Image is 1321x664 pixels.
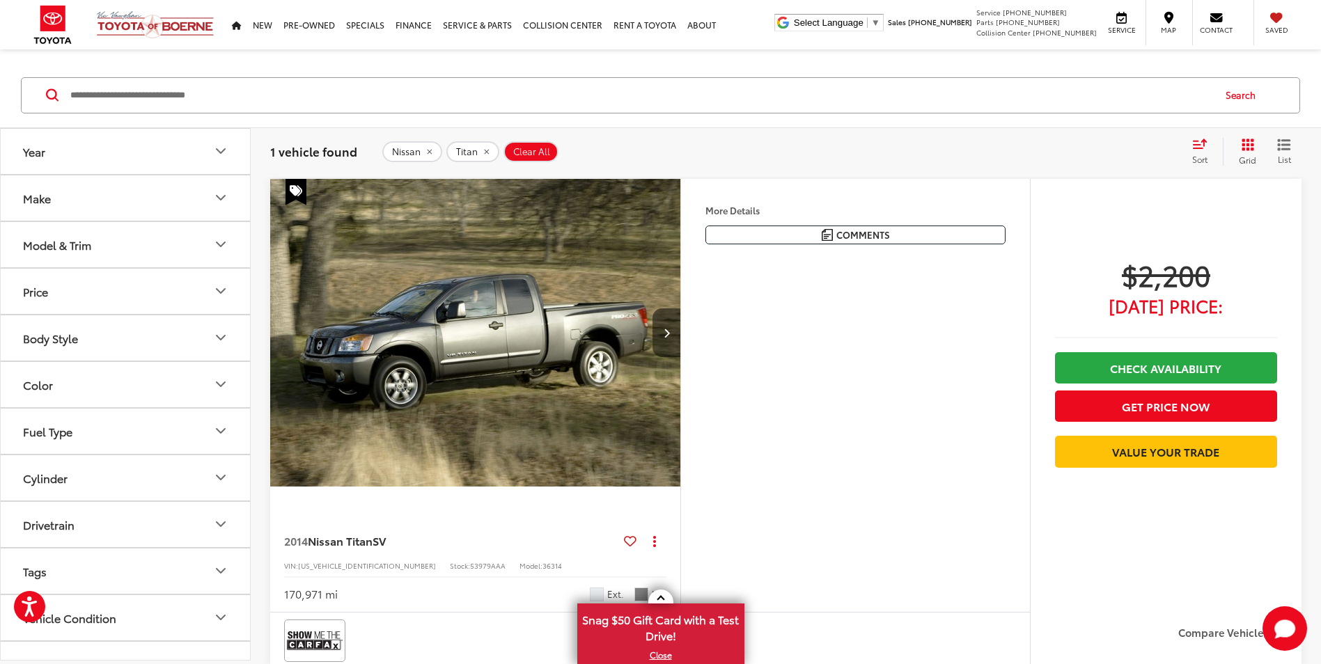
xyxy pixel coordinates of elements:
span: $2,200 [1055,257,1277,292]
img: 2014 Nissan Titan SV [269,179,682,488]
span: Special [286,179,306,205]
span: [PHONE_NUMBER] [1033,27,1097,38]
div: Body Style [212,329,229,346]
div: Price [212,283,229,299]
div: Make [23,191,51,205]
button: MakeMake [1,175,251,221]
span: Saved [1261,25,1292,35]
span: Glacier White [590,587,604,601]
button: Actions [642,528,666,553]
a: 2014 Nissan Titan SV2014 Nissan Titan SV2014 Nissan Titan SV2014 Nissan Titan SV [269,179,682,487]
span: VIN: [284,560,298,571]
img: Comments [822,229,833,241]
span: List [1277,153,1291,165]
button: ColorColor [1,362,251,407]
button: Toggle Chat Window [1263,606,1307,651]
span: Stock: [450,560,470,571]
button: Next image [652,308,680,357]
button: Select sort value [1185,138,1223,166]
h4: More Details [705,205,1006,215]
span: Clear All [513,146,550,157]
span: 36314 [542,560,562,571]
div: Color [212,376,229,393]
button: Comments [705,226,1006,244]
div: Make [212,189,229,206]
span: 2014 [284,532,308,548]
span: Select Language [794,17,863,28]
div: Cylinder [212,469,229,486]
button: Get Price Now [1055,390,1277,422]
button: remove Nissan [382,141,442,162]
span: Map [1153,25,1184,35]
div: Color [23,378,53,391]
span: Model: [519,560,542,571]
button: List View [1267,138,1302,166]
button: Search [1212,78,1276,113]
input: Search by Make, Model, or Keyword [69,79,1212,112]
div: Drivetrain [212,516,229,532]
button: DrivetrainDrivetrain [1,502,251,547]
div: Fuel Type [212,422,229,439]
span: ▼ [871,17,880,28]
button: Clear All [503,141,558,162]
span: Grid [1239,154,1256,166]
span: Ext. [607,587,624,601]
div: Year [23,145,45,158]
span: 1 vehicle found [270,143,357,159]
div: Model & Trim [23,238,91,251]
div: Vehicle Condition [212,609,229,626]
div: Price [23,285,48,298]
span: [PHONE_NUMBER] [996,17,1060,27]
div: Cylinder [23,471,68,484]
div: 170,971 mi [284,586,338,602]
span: [US_VEHICLE_IDENTIFICATION_NUMBER] [298,560,436,571]
button: YearYear [1,129,251,174]
a: Select Language​ [794,17,880,28]
div: Year [212,143,229,159]
img: Vic Vaughan Toyota of Boerne [96,10,214,39]
div: 2014 Nissan Titan SV 0 [269,179,682,487]
svg: Start Chat [1263,606,1307,651]
button: TagsTags [1,548,251,594]
span: Sort [1192,153,1207,165]
span: ​ [867,17,868,28]
span: Nissan [392,146,421,157]
div: Body Style [23,331,78,345]
span: [PHONE_NUMBER] [1003,7,1067,17]
div: Vehicle Condition [23,611,116,624]
span: Snag $50 Gift Card with a Test Drive! [579,605,743,647]
span: dropdown dots [653,535,656,546]
span: [DATE] Price: [1055,299,1277,313]
a: 2014Nissan TitanSV [284,533,618,548]
span: Collision Center [976,27,1031,38]
button: remove Titan [446,141,499,162]
a: Value Your Trade [1055,436,1277,467]
button: Vehicle ConditionVehicle Condition [1,595,251,640]
span: Service [1106,25,1137,35]
span: Charcoal [634,587,648,601]
span: Int. [652,587,666,601]
div: Tags [23,564,47,578]
span: Nissan Titan [308,532,373,548]
div: Model & Trim [212,236,229,253]
span: Sales [888,17,906,27]
span: [PHONE_NUMBER] [908,17,972,27]
span: Comments [836,228,890,242]
span: Service [976,7,1001,17]
div: Drivetrain [23,518,75,531]
img: View CARFAX report [287,622,343,659]
button: Fuel TypeFuel Type [1,409,251,454]
button: Body StyleBody Style [1,315,251,361]
button: PricePrice [1,269,251,314]
div: Fuel Type [23,425,72,438]
div: Tags [212,562,229,579]
a: Check Availability [1055,352,1277,384]
label: Compare Vehicle [1178,626,1288,640]
button: Model & TrimModel & Trim [1,222,251,267]
span: Parts [976,17,994,27]
span: Titan [456,146,478,157]
button: Grid View [1223,138,1267,166]
button: CylinderCylinder [1,455,251,500]
span: 53979AAA [470,560,506,571]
